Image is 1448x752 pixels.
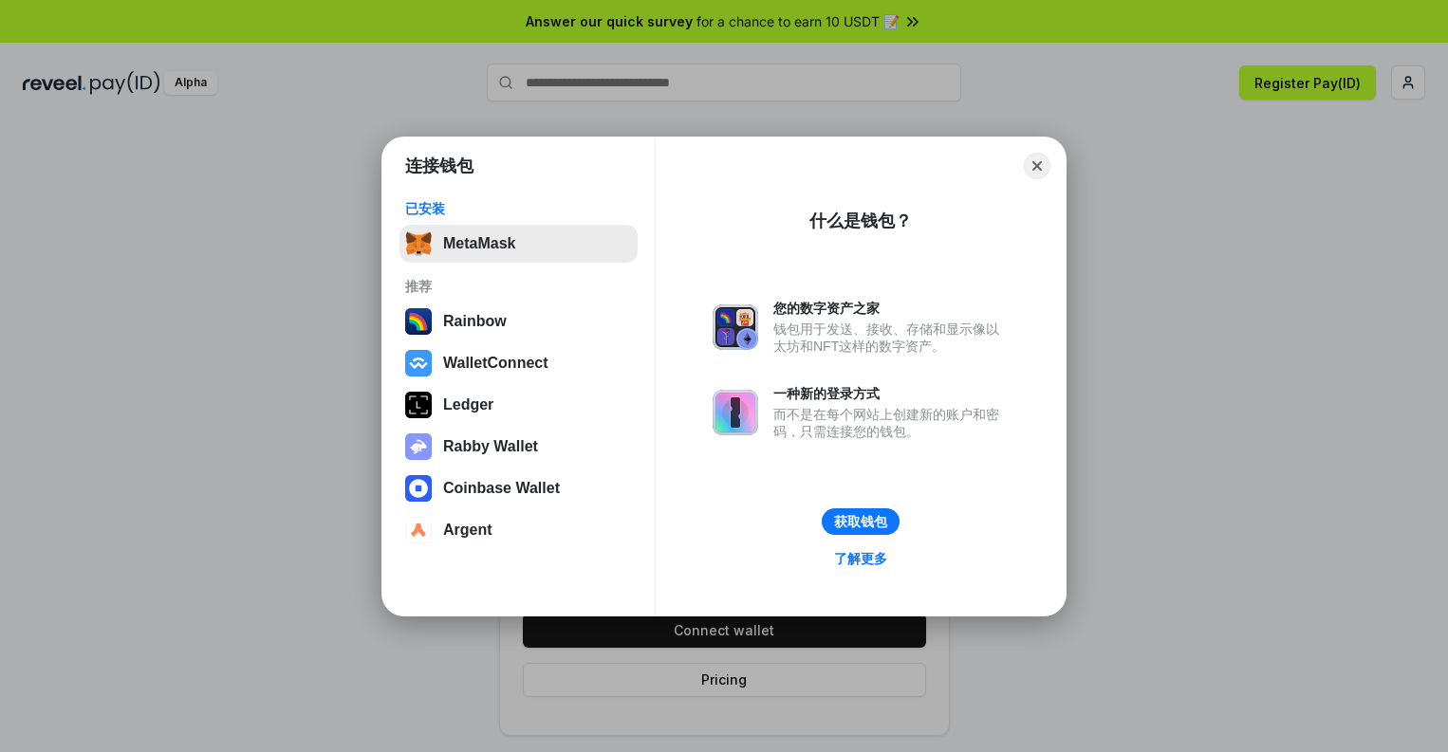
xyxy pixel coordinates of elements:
img: svg+xml,%3Csvg%20xmlns%3D%22http%3A%2F%2Fwww.w3.org%2F2000%2Fsvg%22%20fill%3D%22none%22%20viewBox... [405,433,432,460]
div: Argent [443,522,492,539]
img: svg+xml,%3Csvg%20xmlns%3D%22http%3A%2F%2Fwww.w3.org%2F2000%2Fsvg%22%20fill%3D%22none%22%20viewBox... [713,304,758,350]
img: svg+xml,%3Csvg%20fill%3D%22none%22%20height%3D%2233%22%20viewBox%3D%220%200%2035%2033%22%20width%... [405,230,432,257]
div: Rainbow [443,313,507,330]
img: svg+xml,%3Csvg%20xmlns%3D%22http%3A%2F%2Fwww.w3.org%2F2000%2Fsvg%22%20width%3D%2228%22%20height%3... [405,392,432,418]
img: svg+xml,%3Csvg%20width%3D%22120%22%20height%3D%22120%22%20viewBox%3D%220%200%20120%20120%22%20fil... [405,308,432,335]
div: 一种新的登录方式 [773,385,1009,402]
button: Coinbase Wallet [399,469,638,507]
img: svg+xml,%3Csvg%20xmlns%3D%22http%3A%2F%2Fwww.w3.org%2F2000%2Fsvg%22%20fill%3D%22none%22%20viewBox... [713,390,758,435]
div: Coinbase Wallet [443,480,560,497]
div: 获取钱包 [834,513,887,530]
div: 什么是钱包？ [809,210,912,232]
button: 获取钱包 [822,508,900,535]
div: WalletConnect [443,355,548,372]
button: MetaMask [399,225,638,263]
button: Ledger [399,386,638,424]
h1: 连接钱包 [405,155,473,177]
div: 已安装 [405,200,632,217]
div: 您的数字资产之家 [773,300,1009,317]
button: Argent [399,511,638,549]
div: 推荐 [405,278,632,295]
img: svg+xml,%3Csvg%20width%3D%2228%22%20height%3D%2228%22%20viewBox%3D%220%200%2028%2028%22%20fill%3D... [405,517,432,543]
div: Rabby Wallet [443,438,538,455]
div: MetaMask [443,235,515,252]
div: 了解更多 [834,550,887,567]
div: Ledger [443,396,493,413]
img: svg+xml,%3Csvg%20width%3D%2228%22%20height%3D%2228%22%20viewBox%3D%220%200%2028%2028%22%20fill%3D... [405,350,432,376]
button: WalletConnect [399,344,638,382]
div: 钱包用于发送、接收、存储和显示像以太坊和NFT这样的数字资产。 [773,321,1009,355]
button: Rabby Wallet [399,428,638,466]
a: 了解更多 [823,546,899,571]
img: svg+xml,%3Csvg%20width%3D%2228%22%20height%3D%2228%22%20viewBox%3D%220%200%2028%2028%22%20fill%3D... [405,475,432,502]
div: 而不是在每个网站上创建新的账户和密码，只需连接您的钱包。 [773,406,1009,440]
button: Rainbow [399,303,638,340]
button: Close [1024,153,1050,179]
